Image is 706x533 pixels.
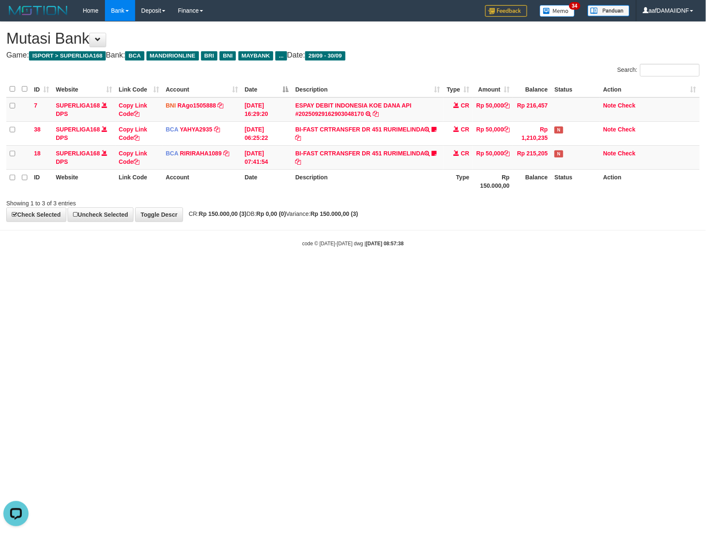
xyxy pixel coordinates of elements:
a: Note [603,126,616,133]
span: BNI [220,51,236,60]
strong: Rp 0,00 (0) [256,210,286,217]
strong: Rp 150.000,00 (3) [311,210,358,217]
a: Uncheck Selected [68,207,133,222]
td: Rp 50,000 [473,97,513,122]
th: Balance [513,81,551,97]
th: Type: activate to sort column ascending [443,81,473,97]
span: 18 [34,150,41,157]
a: Copy RAgo1505888 to clipboard [218,102,224,109]
a: Copy YAHYA2935 to clipboard [214,126,220,133]
a: Copy Link Code [119,126,147,141]
span: BCA [125,51,144,60]
th: Date: activate to sort column descending [241,81,292,97]
span: MAYBANK [238,51,274,60]
input: Search: [640,64,700,76]
div: Showing 1 to 3 of 3 entries [6,196,288,207]
span: 7 [34,102,37,109]
a: Copy Rp 50,000 to clipboard [504,126,510,133]
span: BCA [166,150,178,157]
td: DPS [52,145,115,169]
th: Link Code [115,169,162,193]
h4: Game: Bank: Date: [6,51,700,60]
img: MOTION_logo.png [6,4,70,17]
span: MANDIRIONLINE [146,51,199,60]
a: SUPERLIGA168 [56,102,100,109]
a: ESPAY DEBIT INDONESIA KOE DANA API #20250929162903048170 [295,102,412,117]
th: Type [443,169,473,193]
a: Note [603,102,616,109]
img: panduan.png [588,5,630,16]
th: Balance [513,169,551,193]
th: Website: activate to sort column ascending [52,81,115,97]
td: [DATE] 16:29:20 [241,97,292,122]
span: 29/09 - 30/09 [305,51,345,60]
button: Open LiveChat chat widget [3,3,29,29]
td: DPS [52,97,115,122]
small: code © [DATE]-[DATE] dwg | [302,241,404,247]
a: Copy BI-FAST CRTRANSFER DR 451 RURIMELINDA to clipboard [295,134,301,141]
img: Button%20Memo.svg [540,5,575,17]
span: ... [275,51,287,60]
span: ISPORT > SUPERLIGA168 [29,51,106,60]
th: Action [600,169,700,193]
th: Link Code: activate to sort column ascending [115,81,162,97]
a: Toggle Descr [135,207,183,222]
th: Account [162,169,241,193]
img: Feedback.jpg [485,5,527,17]
a: Check Selected [6,207,66,222]
a: Copy Link Code [119,150,147,165]
a: Check [618,102,635,109]
a: Check [618,126,635,133]
th: Status [551,169,600,193]
th: Date [241,169,292,193]
th: Account: activate to sort column ascending [162,81,241,97]
h1: Mutasi Bank [6,30,700,47]
label: Search: [617,64,700,76]
td: Rp 50,000 [473,145,513,169]
a: YAHYA2935 [180,126,212,133]
th: Status [551,81,600,97]
th: Website [52,169,115,193]
a: SUPERLIGA168 [56,150,100,157]
span: BCA [166,126,178,133]
a: Copy Rp 50,000 to clipboard [504,102,510,109]
th: Description [292,169,444,193]
a: Copy BI-FAST CRTRANSFER DR 451 RURIMELINDA to clipboard [295,158,301,165]
td: BI-FAST CRTRANSFER DR 451 RURIMELINDA [292,145,444,169]
span: CR: DB: Variance: [185,210,358,217]
span: CR [461,102,469,109]
td: DPS [52,121,115,145]
th: ID: activate to sort column ascending [31,81,52,97]
span: CR [461,126,469,133]
span: CR [461,150,469,157]
a: Copy Link Code [119,102,147,117]
th: Amount: activate to sort column ascending [473,81,513,97]
td: BI-FAST CRTRANSFER DR 451 RURIMELINDA [292,121,444,145]
a: SUPERLIGA168 [56,126,100,133]
a: Note [603,150,616,157]
a: Copy RIRIRAHA1089 to clipboard [223,150,229,157]
th: Description: activate to sort column ascending [292,81,444,97]
th: Action: activate to sort column ascending [600,81,700,97]
a: Check [618,150,635,157]
td: [DATE] 06:25:22 [241,121,292,145]
a: RAgo1505888 [178,102,216,109]
td: Rp 215,205 [513,145,551,169]
a: RIRIRAHA1089 [180,150,222,157]
span: 38 [34,126,41,133]
td: Rp 1,210,235 [513,121,551,145]
span: BNI [166,102,176,109]
strong: [DATE] 08:57:38 [366,241,404,247]
th: ID [31,169,52,193]
td: Rp 216,457 [513,97,551,122]
td: Rp 50,000 [473,121,513,145]
strong: Rp 150.000,00 (3) [199,210,247,217]
span: 34 [569,2,580,10]
span: BRI [201,51,217,60]
td: [DATE] 07:41:54 [241,145,292,169]
a: Copy ESPAY DEBIT INDONESIA KOE DANA API #20250929162903048170 to clipboard [373,110,379,117]
span: Has Note [554,126,563,134]
a: Copy Rp 50,000 to clipboard [504,150,510,157]
span: Has Note [554,150,563,158]
th: Rp 150.000,00 [473,169,513,193]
